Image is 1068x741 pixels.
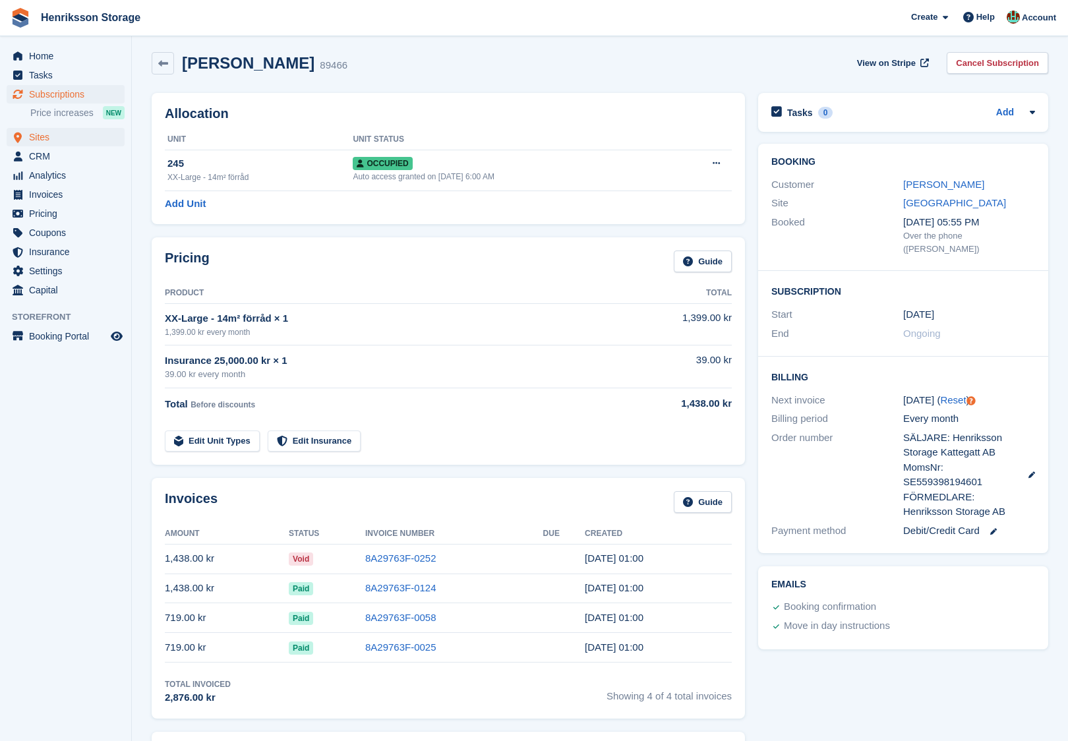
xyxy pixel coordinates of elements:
[268,430,361,452] a: Edit Insurance
[29,204,108,223] span: Pricing
[165,353,616,369] div: Insurance 25,000.00 kr × 1
[852,52,932,74] a: View on Stripe
[29,327,108,345] span: Booking Portal
[607,678,732,705] span: Showing 4 of 4 total invoices
[165,368,616,381] div: 39.00 kr every month
[903,328,941,339] span: Ongoing
[903,229,1035,255] div: Over the phone ([PERSON_NAME])
[7,166,125,185] a: menu
[353,129,670,150] th: Unit Status
[7,47,125,65] a: menu
[903,430,1015,519] span: SÄLJARE: Henriksson Storage Kattegatt AB MomsNr: SE559398194601 FÖRMEDLARE: Henriksson Storage AB
[36,7,146,28] a: Henriksson Storage
[616,303,732,345] td: 1,399.00 kr
[165,430,260,452] a: Edit Unit Types
[771,579,1035,590] h2: Emails
[289,523,365,545] th: Status
[165,690,231,705] div: 2,876.00 kr
[165,106,732,121] h2: Allocation
[616,283,732,304] th: Total
[585,612,643,623] time: 2025-07-05 23:00:51 UTC
[1022,11,1056,24] span: Account
[12,311,131,324] span: Storefront
[365,641,436,653] a: 8A29763F-0025
[29,147,108,165] span: CRM
[857,57,916,70] span: View on Stripe
[29,223,108,242] span: Coupons
[543,523,585,545] th: Due
[7,223,125,242] a: menu
[903,411,1035,427] div: Every month
[29,262,108,280] span: Settings
[903,393,1035,408] div: [DATE] ( )
[674,491,732,513] a: Guide
[1007,11,1020,24] img: Isak Martinelle
[784,599,876,615] div: Booking confirmation
[7,185,125,204] a: menu
[165,544,289,574] td: 1,438.00 kr
[940,394,966,405] a: Reset
[7,262,125,280] a: menu
[320,58,347,73] div: 89466
[771,157,1035,167] h2: Booking
[289,552,313,566] span: Void
[7,243,125,261] a: menu
[365,612,436,623] a: 8A29763F-0058
[165,603,289,633] td: 719.00 kr
[29,128,108,146] span: Sites
[7,281,125,299] a: menu
[771,370,1035,383] h2: Billing
[784,618,890,634] div: Move in day instructions
[911,11,937,24] span: Create
[165,633,289,663] td: 719.00 kr
[365,523,543,545] th: Invoice Number
[771,411,903,427] div: Billing period
[585,582,643,593] time: 2025-08-05 23:00:51 UTC
[289,582,313,595] span: Paid
[11,8,30,28] img: stora-icon-8386f47178a22dfd0bd8f6a31ec36ba5ce8667c1dd55bd0f319d3a0aa187defe.svg
[109,328,125,344] a: Preview store
[29,281,108,299] span: Capital
[616,396,732,411] div: 1,438.00 kr
[165,251,210,272] h2: Pricing
[976,11,995,24] span: Help
[771,326,903,341] div: End
[965,395,977,407] div: Tooltip anchor
[30,105,125,120] a: Price increases NEW
[771,177,903,193] div: Customer
[585,552,643,564] time: 2025-09-05 23:00:02 UTC
[29,243,108,261] span: Insurance
[353,171,670,183] div: Auto access granted on [DATE] 6:00 AM
[165,283,616,304] th: Product
[7,128,125,146] a: menu
[167,156,353,171] div: 245
[365,582,436,593] a: 8A29763F-0124
[818,107,833,119] div: 0
[165,326,616,338] div: 1,399.00 kr every month
[787,107,813,119] h2: Tasks
[7,204,125,223] a: menu
[167,171,353,183] div: XX-Large - 14m² förråd
[29,166,108,185] span: Analytics
[616,345,732,388] td: 39.00 kr
[771,430,903,519] div: Order number
[289,641,313,655] span: Paid
[165,311,616,326] div: XX-Large - 14m² förråd × 1
[996,105,1014,121] a: Add
[165,129,353,150] th: Unit
[674,251,732,272] a: Guide
[903,215,1035,230] div: [DATE] 05:55 PM
[191,400,255,409] span: Before discounts
[585,523,732,545] th: Created
[165,523,289,545] th: Amount
[585,641,643,653] time: 2025-06-05 23:00:24 UTC
[7,327,125,345] a: menu
[353,157,412,170] span: Occupied
[103,106,125,119] div: NEW
[771,284,1035,297] h2: Subscription
[182,54,314,72] h2: [PERSON_NAME]
[165,491,218,513] h2: Invoices
[903,179,984,190] a: [PERSON_NAME]
[365,552,436,564] a: 8A29763F-0252
[771,215,903,256] div: Booked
